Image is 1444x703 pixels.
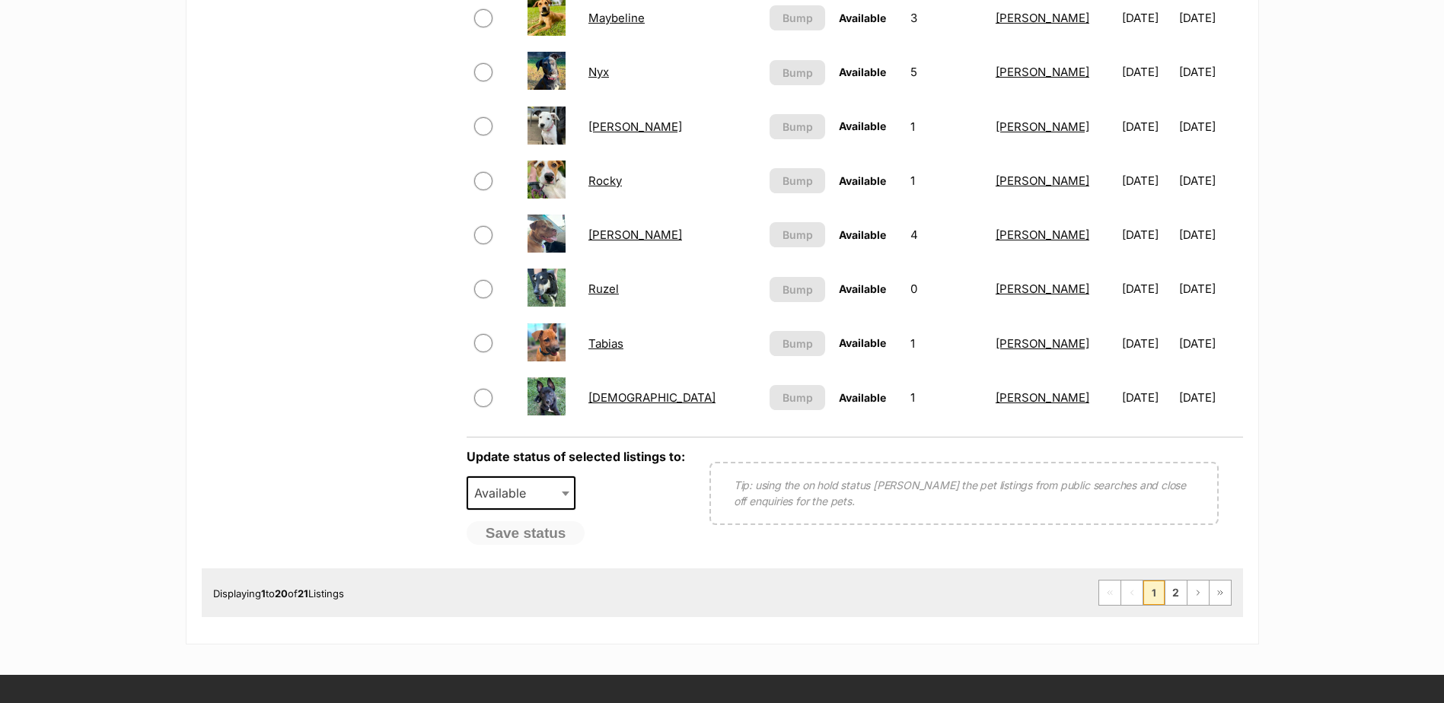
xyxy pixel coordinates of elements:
[1099,581,1120,605] span: First page
[467,521,585,546] button: Save status
[783,282,813,297] span: Bump
[1116,371,1178,424] td: [DATE]
[588,65,609,79] a: Nyx
[904,208,988,261] td: 4
[770,331,826,356] button: Bump
[904,262,988,315] td: 0
[770,5,826,30] button: Bump
[1165,581,1187,605] a: Page 2
[1116,262,1178,315] td: [DATE]
[839,391,886,404] span: Available
[904,46,988,98] td: 5
[298,587,308,600] strong: 21
[904,154,988,207] td: 1
[839,282,886,295] span: Available
[1143,581,1165,605] span: Page 1
[996,227,1089,242] a: [PERSON_NAME]
[783,336,813,351] span: Bump
[1179,100,1241,153] td: [DATE]
[783,173,813,189] span: Bump
[1116,46,1178,98] td: [DATE]
[588,119,682,134] a: [PERSON_NAME]
[839,65,886,78] span: Available
[1210,581,1231,605] a: Last page
[275,587,288,600] strong: 20
[588,173,622,188] a: Rocky
[996,65,1089,79] a: [PERSON_NAME]
[588,282,619,296] a: Ruzel
[261,587,266,600] strong: 1
[770,385,826,410] button: Bump
[467,449,685,464] label: Update status of selected listings to:
[1121,581,1143,605] span: Previous page
[1116,317,1178,370] td: [DATE]
[839,119,886,132] span: Available
[904,317,988,370] td: 1
[1116,100,1178,153] td: [DATE]
[783,227,813,243] span: Bump
[839,174,886,187] span: Available
[996,336,1089,351] a: [PERSON_NAME]
[1116,208,1178,261] td: [DATE]
[770,114,826,139] button: Bump
[783,119,813,135] span: Bump
[734,477,1194,509] p: Tip: using the on hold status [PERSON_NAME] the pet listings from public searches and close off e...
[588,390,716,405] a: [DEMOGRAPHIC_DATA]
[770,222,826,247] button: Bump
[770,277,826,302] button: Bump
[904,100,988,153] td: 1
[588,227,682,242] a: [PERSON_NAME]
[1179,317,1241,370] td: [DATE]
[904,371,988,424] td: 1
[1179,371,1241,424] td: [DATE]
[467,476,576,510] span: Available
[996,390,1089,405] a: [PERSON_NAME]
[1116,154,1178,207] td: [DATE]
[588,11,645,25] a: Maybeline
[1179,154,1241,207] td: [DATE]
[1179,46,1241,98] td: [DATE]
[839,228,886,241] span: Available
[783,65,813,81] span: Bump
[996,11,1089,25] a: [PERSON_NAME]
[996,282,1089,296] a: [PERSON_NAME]
[839,336,886,349] span: Available
[1098,580,1232,606] nav: Pagination
[770,60,826,85] button: Bump
[770,168,826,193] button: Bump
[1187,581,1209,605] a: Next page
[588,336,623,351] a: Tabias
[468,482,541,504] span: Available
[996,119,1089,134] a: [PERSON_NAME]
[783,10,813,26] span: Bump
[213,587,344,600] span: Displaying to of Listings
[783,390,813,406] span: Bump
[1179,208,1241,261] td: [DATE]
[996,173,1089,188] a: [PERSON_NAME]
[839,11,886,24] span: Available
[1179,262,1241,315] td: [DATE]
